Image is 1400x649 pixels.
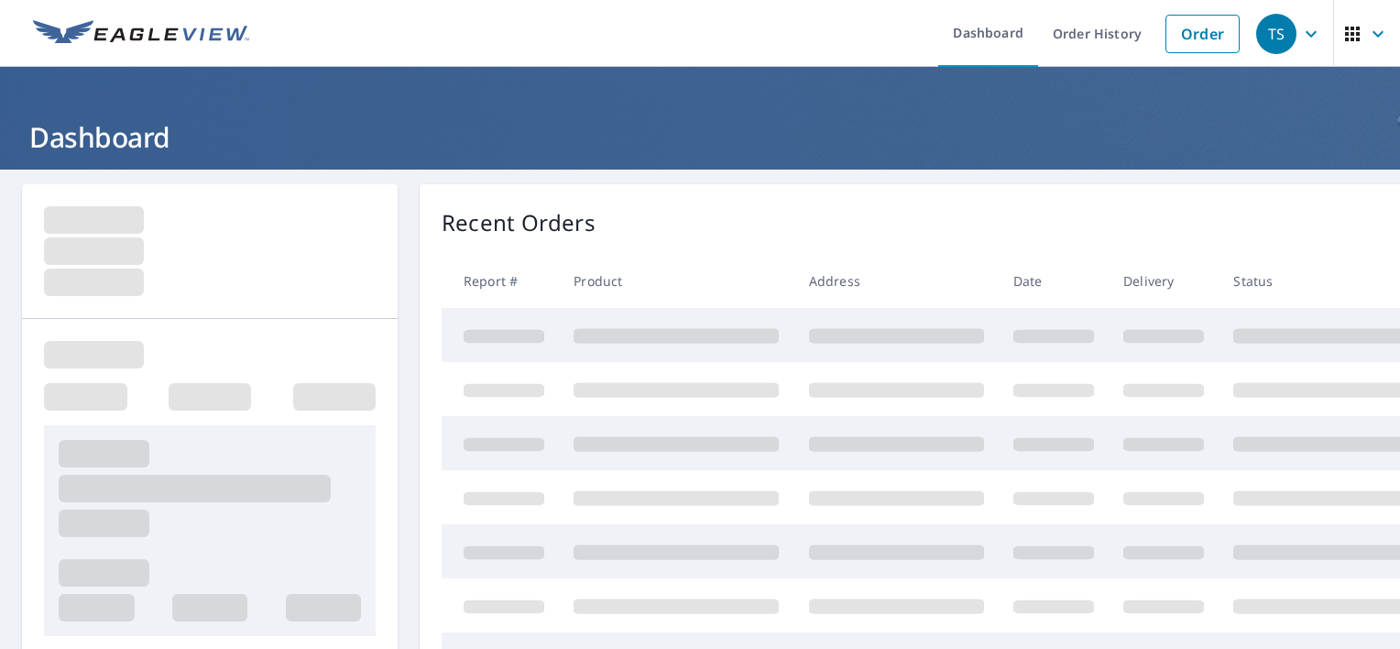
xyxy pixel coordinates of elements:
[999,254,1109,308] th: Date
[1256,14,1296,54] div: TS
[442,206,596,239] p: Recent Orders
[1165,15,1240,53] a: Order
[1109,254,1219,308] th: Delivery
[794,254,999,308] th: Address
[22,118,1378,156] h1: Dashboard
[33,20,249,48] img: EV Logo
[559,254,793,308] th: Product
[442,254,559,308] th: Report #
